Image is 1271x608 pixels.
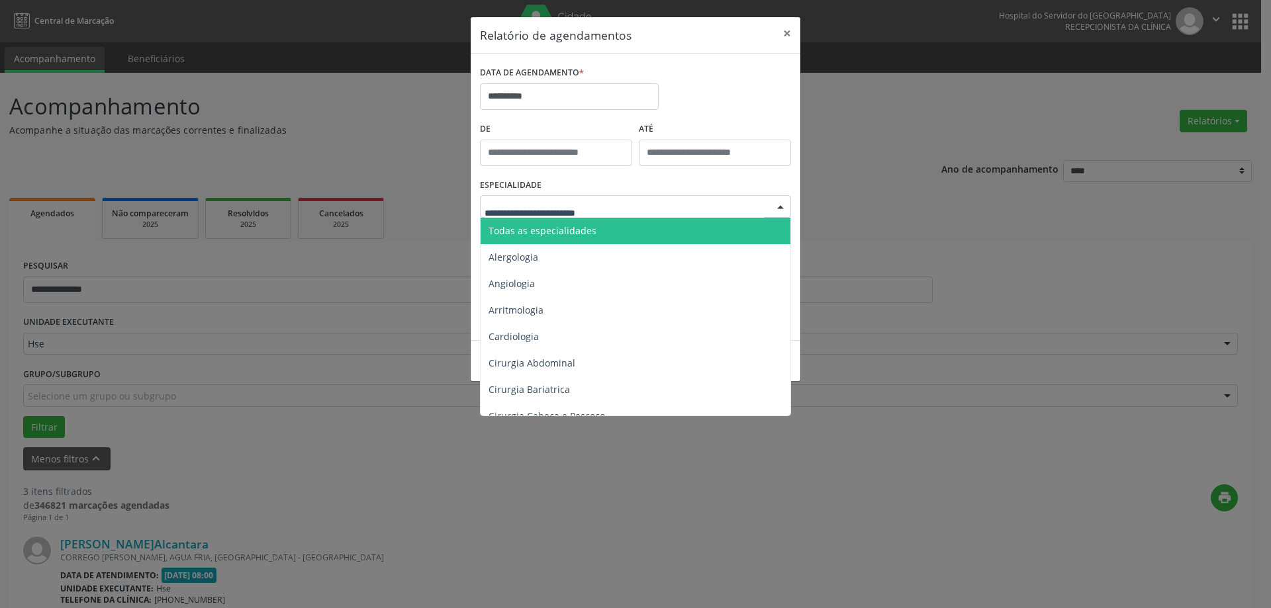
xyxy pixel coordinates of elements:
label: ATÉ [639,119,791,140]
span: Todas as especialidades [489,224,596,237]
span: Cardiologia [489,330,539,343]
span: Cirurgia Bariatrica [489,383,570,396]
span: Cirurgia Abdominal [489,357,575,369]
label: DATA DE AGENDAMENTO [480,63,584,83]
label: ESPECIALIDADE [480,175,541,196]
label: De [480,119,632,140]
h5: Relatório de agendamentos [480,26,632,44]
span: Arritmologia [489,304,543,316]
button: Close [774,17,800,50]
span: Alergologia [489,251,538,263]
span: Angiologia [489,277,535,290]
span: Cirurgia Cabeça e Pescoço [489,410,605,422]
